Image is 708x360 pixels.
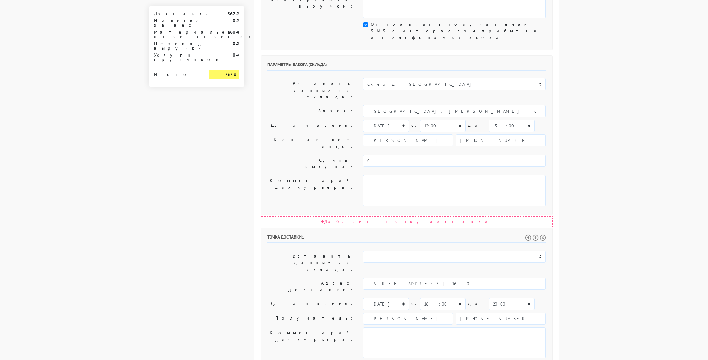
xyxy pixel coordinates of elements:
input: Телефон [456,134,546,146]
label: Вставить данные из склада: [263,251,359,275]
div: Наценка за вес [149,18,205,27]
div: Добавить точку доставки [261,216,553,227]
div: Перевод выручки [149,41,205,50]
div: Доставка [149,11,205,16]
label: Контактное лицо: [263,134,359,152]
h6: Точка доставки [267,234,546,243]
label: Адрес: [263,105,359,117]
strong: 757 [225,71,233,77]
div: Итого [154,70,200,77]
strong: 0 [233,41,235,46]
label: Комментарий для курьера: [263,175,359,206]
label: c: [411,120,417,131]
label: Сумма выкупа: [263,155,359,173]
label: Дата и время: [263,298,359,310]
label: Вставить данные из склада: [263,78,359,103]
h6: Параметры забора (склада) [267,62,546,71]
input: Телефон [456,313,546,325]
label: c: [411,298,417,309]
div: Услуги грузчиков [149,53,205,62]
label: до: [468,298,486,309]
input: Имя [363,313,453,325]
span: 1 [302,234,304,240]
label: до: [468,120,486,131]
div: Материальная ответственность [149,30,205,39]
label: Отправлять получателям SMS с интервалом прибытия и телефоном курьера [371,21,546,41]
strong: 0 [233,18,235,24]
strong: 0 [233,52,235,58]
label: Комментарий для курьера: [263,327,359,358]
input: Имя [363,134,453,146]
strong: 562 [228,11,235,17]
strong: 160 [228,29,235,35]
label: Получатель: [263,313,359,325]
label: Адрес доставки: [263,278,359,295]
label: Дата и время: [263,120,359,132]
